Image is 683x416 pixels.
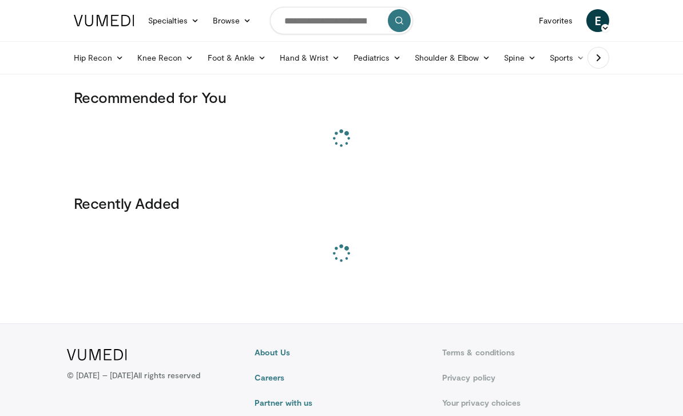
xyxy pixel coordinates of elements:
a: Partner with us [255,397,428,409]
p: © [DATE] – [DATE] [67,370,201,381]
a: Your privacy choices [442,397,616,409]
a: Hand & Wrist [273,46,347,69]
a: Careers [255,372,428,383]
a: Spine [497,46,542,69]
a: Sports [543,46,592,69]
img: VuMedi Logo [67,349,127,360]
a: About Us [255,347,428,358]
a: Terms & conditions [442,347,616,358]
a: E [586,9,609,32]
a: Hip Recon [67,46,130,69]
span: All rights reserved [133,370,200,380]
h3: Recommended for You [74,88,609,106]
a: Browse [206,9,259,32]
img: VuMedi Logo [74,15,134,26]
a: Foot & Ankle [201,46,273,69]
a: Shoulder & Elbow [408,46,497,69]
a: Favorites [532,9,579,32]
a: Specialties [141,9,206,32]
a: Pediatrics [347,46,408,69]
h3: Recently Added [74,194,609,212]
input: Search topics, interventions [270,7,413,34]
a: Privacy policy [442,372,616,383]
a: Knee Recon [130,46,201,69]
